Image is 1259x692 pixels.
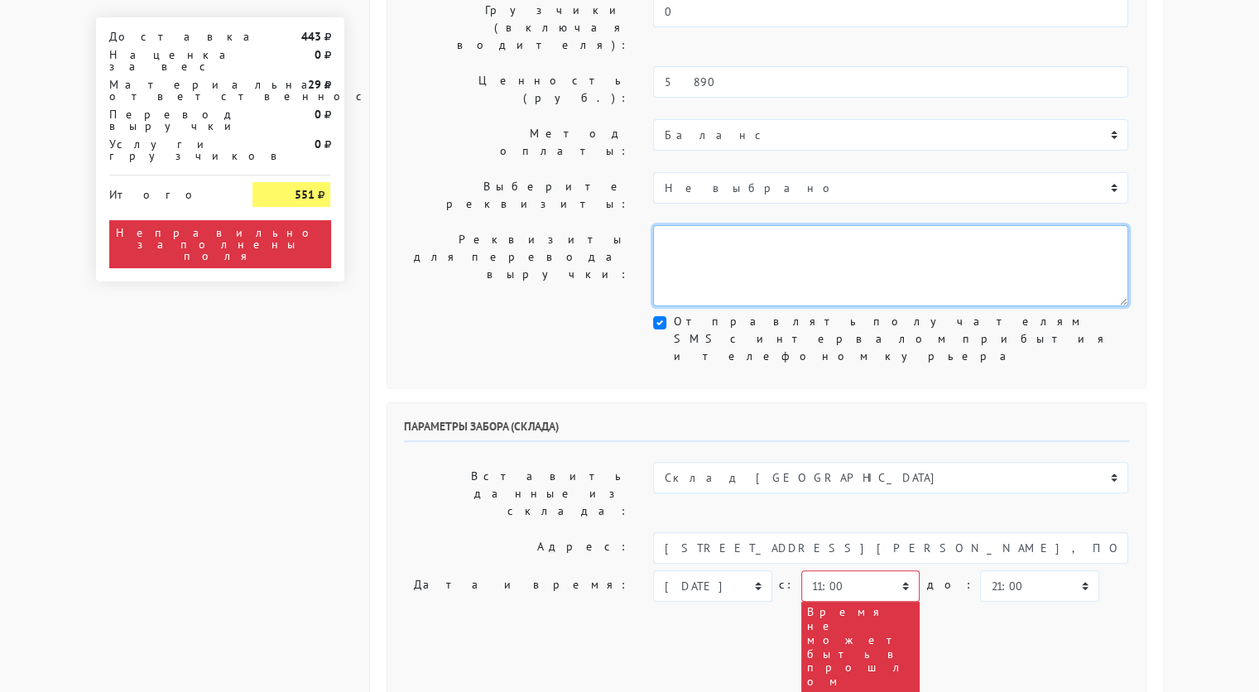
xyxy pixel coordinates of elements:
[392,172,642,219] label: Выберите реквизиты:
[109,220,331,268] div: Неправильно заполнены поля
[97,108,241,132] div: Перевод выручки
[97,31,241,42] div: Доставка
[109,182,228,200] div: Итого
[300,29,320,44] strong: 443
[392,66,642,113] label: Ценность (руб.):
[801,602,920,692] div: Время не может быть в прошлом
[97,49,241,72] div: Наценка за вес
[392,119,642,166] label: Метод оплаты:
[97,79,241,102] div: Материальная ответственность
[673,313,1128,365] label: Отправлять получателям SMS с интервалом прибытия и телефоном курьера
[392,225,642,306] label: Реквизиты для перевода выручки:
[314,107,320,122] strong: 0
[314,47,320,62] strong: 0
[779,570,795,599] label: c:
[314,137,320,151] strong: 0
[307,77,320,92] strong: 29
[392,570,642,692] label: Дата и время:
[404,420,1129,442] h6: Параметры забора (склада)
[294,187,314,202] strong: 551
[392,462,642,526] label: Вставить данные из склада:
[97,138,241,161] div: Услуги грузчиков
[392,532,642,564] label: Адрес:
[926,570,973,599] label: до:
